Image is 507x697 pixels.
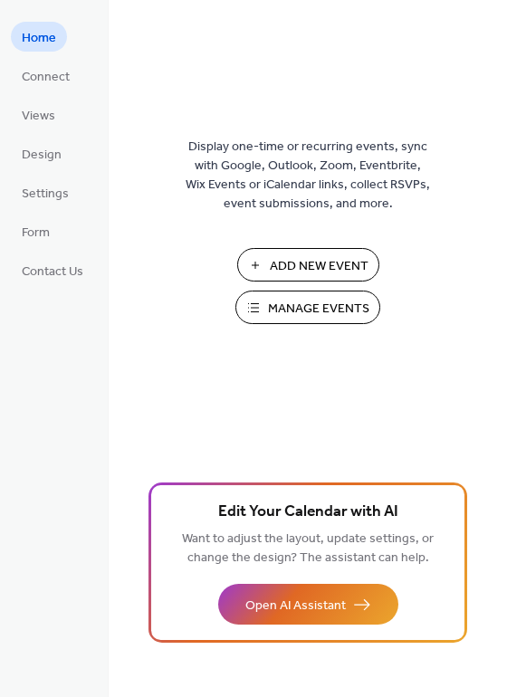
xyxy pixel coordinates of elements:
span: Display one-time or recurring events, sync with Google, Outlook, Zoom, Eventbrite, Wix Events or ... [186,138,430,214]
a: Views [11,100,66,129]
button: Open AI Assistant [218,584,398,625]
a: Form [11,216,61,246]
a: Home [11,22,67,52]
span: Home [22,29,56,48]
span: Settings [22,185,69,204]
span: Contact Us [22,263,83,282]
a: Settings [11,177,80,207]
span: Open AI Assistant [245,597,346,616]
button: Add New Event [237,248,379,282]
span: Design [22,146,62,165]
span: Edit Your Calendar with AI [218,500,398,525]
a: Design [11,138,72,168]
span: Manage Events [268,300,369,319]
span: Add New Event [270,257,368,276]
span: Want to adjust the layout, update settings, or change the design? The assistant can help. [182,527,434,570]
span: Views [22,107,55,126]
button: Manage Events [235,291,380,324]
a: Contact Us [11,255,94,285]
span: Form [22,224,50,243]
a: Connect [11,61,81,91]
span: Connect [22,68,70,87]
